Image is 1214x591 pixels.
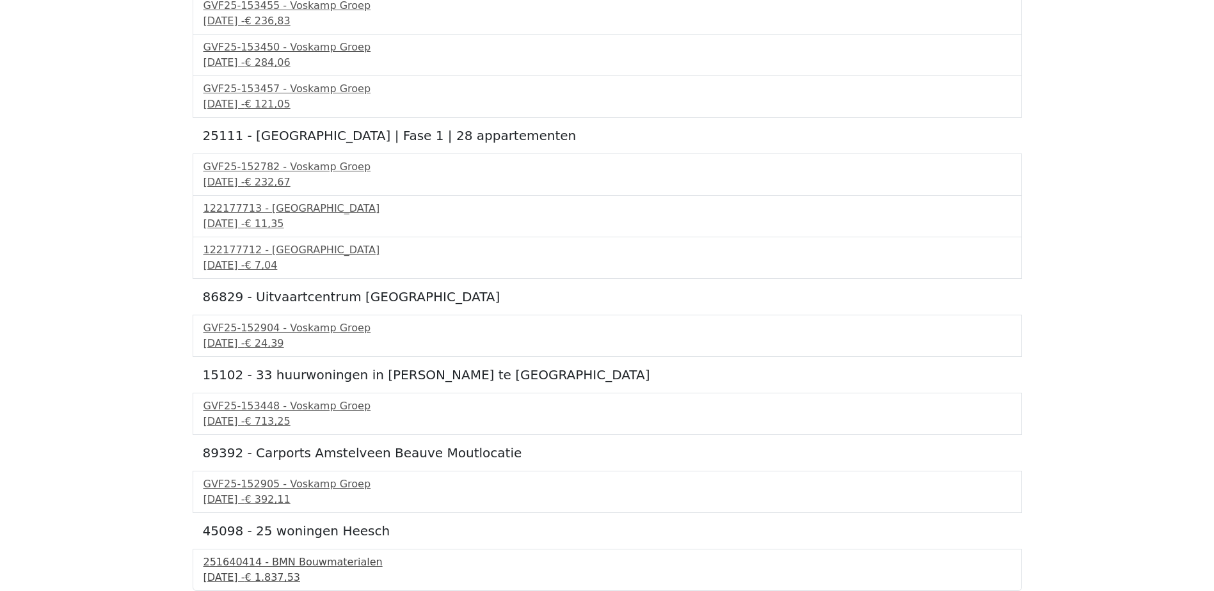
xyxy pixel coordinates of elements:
span: € 236,83 [244,15,290,27]
a: 251640414 - BMN Bouwmaterialen[DATE] -€ 1.837,53 [204,555,1011,585]
div: [DATE] - [204,570,1011,585]
a: 122177712 - [GEOGRAPHIC_DATA][DATE] -€ 7,04 [204,242,1011,273]
div: GVF25-152782 - Voskamp Groep [204,159,1011,175]
a: 122177713 - [GEOGRAPHIC_DATA][DATE] -€ 11,35 [204,201,1011,232]
span: € 24,39 [244,337,284,349]
a: GVF25-152782 - Voskamp Groep[DATE] -€ 232,67 [204,159,1011,190]
div: 122177712 - [GEOGRAPHIC_DATA] [204,242,1011,258]
a: GVF25-152905 - Voskamp Groep[DATE] -€ 392,11 [204,477,1011,507]
div: 122177713 - [GEOGRAPHIC_DATA] [204,201,1011,216]
div: [DATE] - [204,414,1011,429]
h5: 45098 - 25 woningen Heesch [203,523,1012,539]
div: GVF25-153448 - Voskamp Groep [204,398,1011,414]
a: GVF25-153457 - Voskamp Groep[DATE] -€ 121,05 [204,81,1011,112]
span: € 284,06 [244,56,290,68]
div: [DATE] - [204,336,1011,351]
span: € 1.837,53 [244,571,300,583]
div: [DATE] - [204,175,1011,190]
span: € 11,35 [244,217,284,230]
span: € 392,11 [244,493,290,505]
a: GVF25-153448 - Voskamp Groep[DATE] -€ 713,25 [204,398,1011,429]
div: [DATE] - [204,97,1011,112]
div: GVF25-152904 - Voskamp Groep [204,320,1011,336]
span: € 7,04 [244,259,277,271]
div: 251640414 - BMN Bouwmaterialen [204,555,1011,570]
div: GVF25-152905 - Voskamp Groep [204,477,1011,492]
div: [DATE] - [204,216,1011,232]
div: GVF25-153457 - Voskamp Groep [204,81,1011,97]
div: [DATE] - [204,55,1011,70]
span: € 713,25 [244,415,290,427]
a: GVF25-153450 - Voskamp Groep[DATE] -€ 284,06 [204,40,1011,70]
span: € 232,67 [244,176,290,188]
a: GVF25-152904 - Voskamp Groep[DATE] -€ 24,39 [204,320,1011,351]
h5: 86829 - Uitvaartcentrum [GEOGRAPHIC_DATA] [203,289,1012,304]
div: [DATE] - [204,13,1011,29]
h5: 15102 - 33 huurwoningen in [PERSON_NAME] te [GEOGRAPHIC_DATA] [203,367,1012,382]
div: [DATE] - [204,492,1011,507]
span: € 121,05 [244,98,290,110]
div: GVF25-153450 - Voskamp Groep [204,40,1011,55]
div: [DATE] - [204,258,1011,273]
h5: 89392 - Carports Amstelveen Beauve Moutlocatie [203,445,1012,461]
h5: 25111 - [GEOGRAPHIC_DATA] | Fase 1 | 28 appartementen [203,128,1012,143]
